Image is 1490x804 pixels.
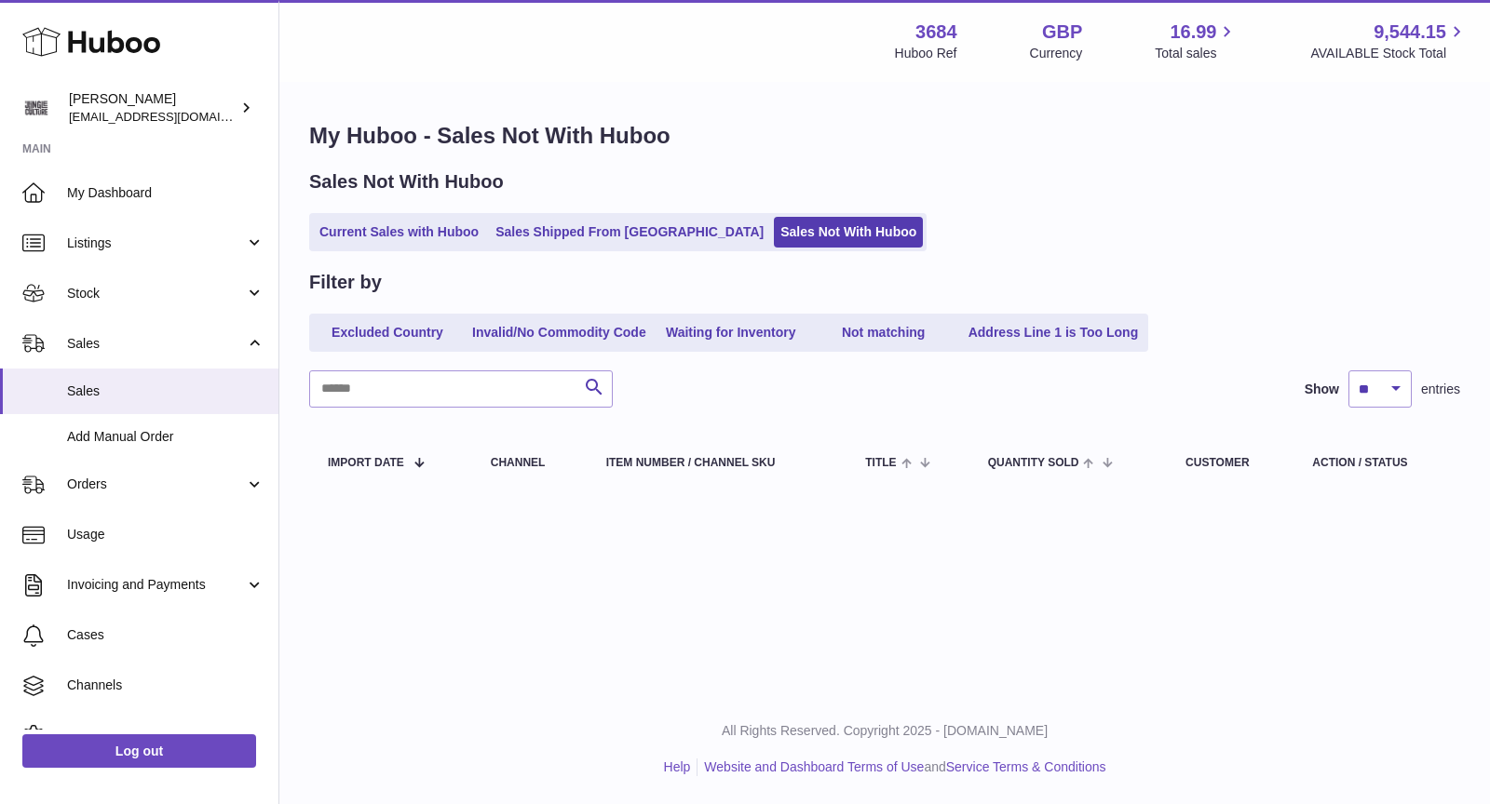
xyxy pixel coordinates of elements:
a: Help [664,759,691,774]
p: All Rights Reserved. Copyright 2025 - [DOMAIN_NAME] [294,722,1475,740]
a: Not matching [809,317,958,348]
img: theinternationalventure@gmail.com [22,94,50,122]
span: AVAILABLE Stock Total [1310,45,1468,62]
a: Address Line 1 is Too Long [962,317,1145,348]
div: [PERSON_NAME] [69,90,237,126]
a: Service Terms & Conditions [946,759,1106,774]
a: Log out [22,734,256,768]
span: Quantity Sold [988,457,1079,469]
h1: My Huboo - Sales Not With Huboo [309,121,1460,151]
span: Stock [67,285,245,302]
a: Excluded Country [313,317,462,348]
span: Sales [67,335,245,353]
div: Currency [1030,45,1083,62]
span: entries [1421,381,1460,398]
a: Current Sales with Huboo [313,217,485,248]
span: 16.99 [1170,20,1216,45]
span: 9,544.15 [1374,20,1446,45]
h2: Sales Not With Huboo [309,169,504,194]
span: Listings [67,234,245,252]
a: Waiting for Inventory [657,317,806,348]
a: Invalid/No Commodity Code [466,317,653,348]
div: Item Number / Channel SKU [606,457,829,469]
span: [EMAIL_ADDRESS][DOMAIN_NAME] [69,109,274,124]
span: Sales [67,382,264,400]
div: Channel [491,457,569,469]
span: Add Manual Order [67,428,264,446]
span: My Dashboard [67,184,264,202]
span: Title [865,457,896,469]
strong: 3684 [915,20,957,45]
a: 9,544.15 AVAILABLE Stock Total [1310,20,1468,62]
span: Usage [67,526,264,543]
span: Cases [67,626,264,644]
div: Action / Status [1312,457,1442,469]
li: and [698,758,1105,776]
h2: Filter by [309,270,382,295]
span: Total sales [1155,45,1238,62]
span: Orders [67,476,245,493]
a: Sales Shipped From [GEOGRAPHIC_DATA] [489,217,770,248]
label: Show [1305,381,1339,398]
span: Invoicing and Payments [67,576,245,594]
span: Import date [328,457,404,469]
strong: GBP [1042,20,1082,45]
div: Huboo Ref [895,45,957,62]
div: Customer [1185,457,1275,469]
a: Sales Not With Huboo [774,217,923,248]
span: Channels [67,677,264,694]
a: 16.99 Total sales [1155,20,1238,62]
a: Website and Dashboard Terms of Use [704,759,924,774]
span: Settings [67,727,264,744]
